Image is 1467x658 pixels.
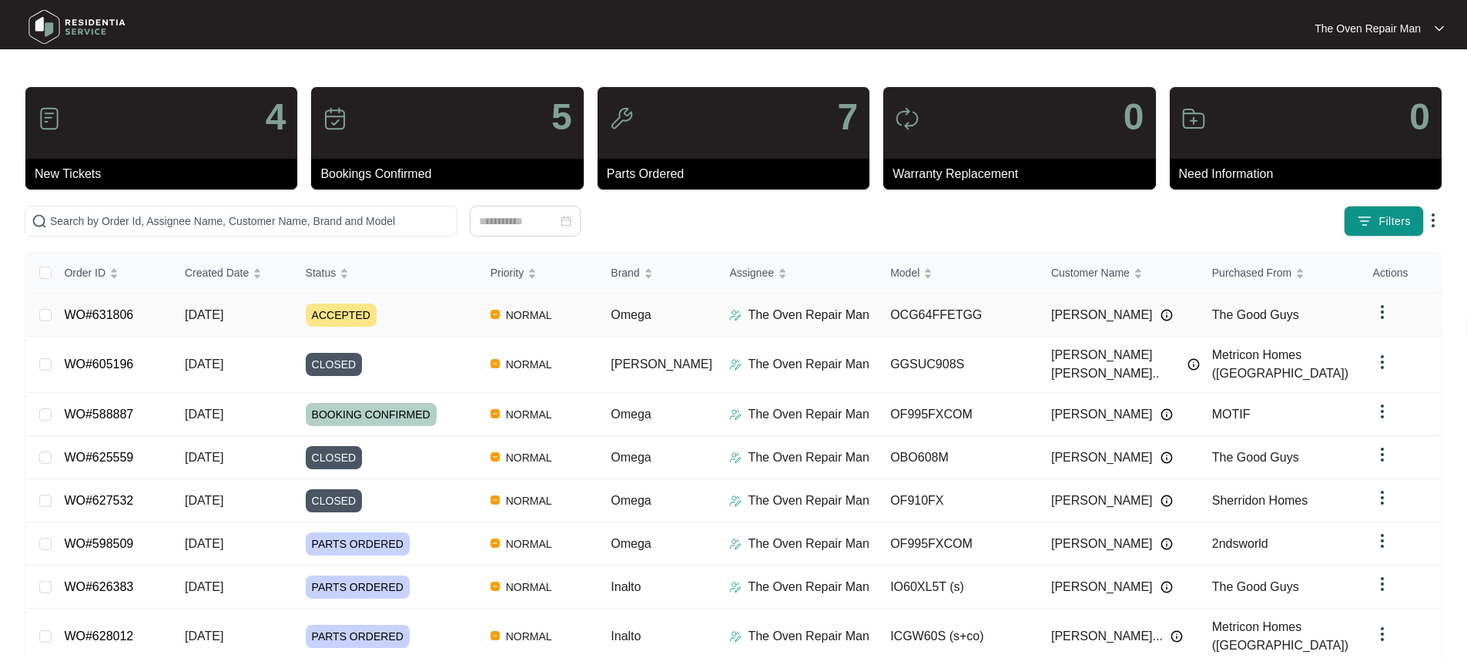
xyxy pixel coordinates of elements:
[491,495,500,505] img: Vercel Logo
[1051,627,1163,646] span: [PERSON_NAME]...
[1161,495,1173,507] img: Info icon
[1179,165,1442,183] p: Need Information
[1357,213,1372,229] img: filter icon
[64,451,133,464] a: WO#625559
[306,532,410,556] span: PARTS ORDERED
[729,581,742,593] img: Assigner Icon
[35,165,297,183] p: New Tickets
[1378,213,1411,230] span: Filters
[491,264,524,281] span: Priority
[185,358,223,371] span: [DATE]
[717,253,878,294] th: Assignee
[551,99,572,136] p: 5
[1435,25,1444,32] img: dropdown arrow
[306,304,377,327] span: ACCEPTED
[1212,620,1348,652] span: Metricon Homes ([GEOGRAPHIC_DATA])
[491,452,500,462] img: Vercel Logo
[611,358,712,371] span: [PERSON_NAME]
[500,355,558,374] span: NORMAL
[64,308,133,321] a: WO#631806
[1373,303,1392,321] img: dropdown arrow
[64,580,133,593] a: WO#626383
[1051,264,1130,281] span: Customer Name
[491,631,500,640] img: Vercel Logo
[1161,538,1173,550] img: Info icon
[1373,353,1392,371] img: dropdown arrow
[611,408,651,421] span: Omega
[837,99,858,136] p: 7
[323,106,347,131] img: icon
[1212,494,1308,507] span: Sherridon Homes
[185,580,223,593] span: [DATE]
[729,408,742,421] img: Assigner Icon
[729,309,742,321] img: Assigner Icon
[185,629,223,643] span: [DATE]
[1212,408,1251,421] span: MOTIF
[500,448,558,467] span: NORMAL
[890,264,919,281] span: Model
[1051,492,1153,510] span: [PERSON_NAME]
[878,294,1039,337] td: OCG64FFETGG
[1424,211,1442,230] img: dropdown arrow
[1212,264,1291,281] span: Purchased From
[1039,253,1200,294] th: Customer Name
[1051,306,1153,324] span: [PERSON_NAME]
[491,359,500,368] img: Vercel Logo
[37,106,62,131] img: icon
[306,264,337,281] span: Status
[748,627,869,646] p: The Oven Repair Man
[306,489,363,512] span: CLOSED
[478,253,599,294] th: Priority
[491,582,500,591] img: Vercel Logo
[1373,445,1392,464] img: dropdown arrow
[52,253,172,294] th: Order ID
[611,537,651,550] span: Omega
[1124,99,1144,136] p: 0
[748,355,869,374] p: The Oven Repair Man
[64,537,133,550] a: WO#598509
[1212,308,1299,321] span: The Good Guys
[306,625,410,648] span: PARTS ORDERED
[1187,358,1200,371] img: Info icon
[185,264,249,281] span: Created Date
[306,403,437,426] span: BOOKING CONFIRMED
[1161,452,1173,464] img: Info icon
[893,165,1155,183] p: Warranty Replacement
[306,576,410,599] span: PARTS ORDERED
[1051,448,1153,467] span: [PERSON_NAME]
[491,539,500,548] img: Vercel Logo
[306,353,363,376] span: CLOSED
[1373,488,1392,507] img: dropdown arrow
[1344,206,1424,237] button: filter iconFilters
[500,306,558,324] span: NORMAL
[729,538,742,550] img: Assigner Icon
[491,409,500,418] img: Vercel Logo
[609,106,634,131] img: icon
[64,629,133,643] a: WO#628012
[1051,578,1153,596] span: [PERSON_NAME]
[1161,309,1173,321] img: Info icon
[1212,537,1268,550] span: 2ndsworld
[1181,106,1206,131] img: icon
[172,253,293,294] th: Created Date
[1373,402,1392,421] img: dropdown arrow
[491,310,500,319] img: Vercel Logo
[185,308,223,321] span: [DATE]
[729,264,774,281] span: Assignee
[878,479,1039,522] td: OF910FX
[611,264,639,281] span: Brand
[1051,405,1153,424] span: [PERSON_NAME]
[1409,99,1430,136] p: 0
[64,494,133,507] a: WO#627532
[1315,21,1421,36] p: The Oven Repair Man
[1212,348,1348,380] span: Metricon Homes ([GEOGRAPHIC_DATA])
[500,535,558,553] span: NORMAL
[320,165,583,183] p: Bookings Confirmed
[895,106,919,131] img: icon
[64,358,133,371] a: WO#605196
[32,213,47,229] img: search-icon
[293,253,478,294] th: Status
[64,264,106,281] span: Order ID
[500,578,558,596] span: NORMAL
[611,629,641,643] span: Inalto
